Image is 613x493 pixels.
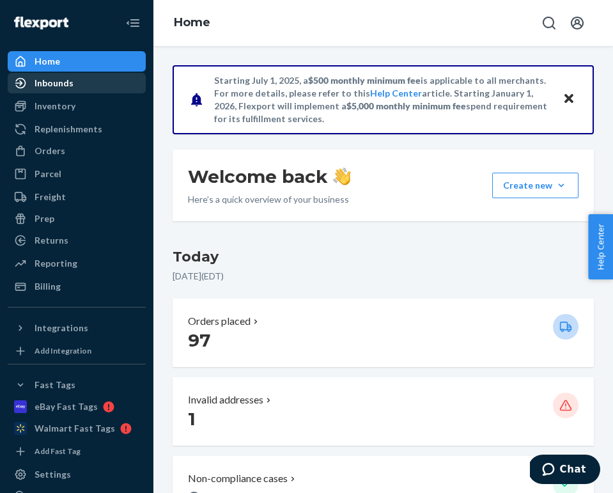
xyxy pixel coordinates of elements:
[561,90,577,109] button: Close
[35,55,60,68] div: Home
[564,10,590,36] button: Open account menu
[188,408,196,430] span: 1
[173,377,594,446] button: Invalid addresses 1
[188,193,351,206] p: Here’s a quick overview of your business
[8,396,146,417] a: eBay Fast Tags
[8,464,146,485] a: Settings
[35,145,65,157] div: Orders
[8,164,146,184] a: Parcel
[308,75,421,86] span: $500 monthly minimum fee
[8,253,146,274] a: Reporting
[8,444,146,459] a: Add Fast Tag
[8,187,146,207] a: Freight
[173,270,594,283] p: [DATE] ( EDT )
[35,446,81,457] div: Add Fast Tag
[35,400,98,413] div: eBay Fast Tags
[35,123,102,136] div: Replenishments
[8,73,146,93] a: Inbounds
[35,422,115,435] div: Walmart Fast Tags
[530,455,600,487] iframe: Opens a widget where you can chat to one of our agents
[370,88,422,98] a: Help Center
[188,314,251,329] p: Orders placed
[333,168,351,185] img: hand-wave emoji
[188,393,263,407] p: Invalid addresses
[8,96,146,116] a: Inventory
[8,51,146,72] a: Home
[8,318,146,338] button: Integrations
[173,247,594,267] h3: Today
[8,119,146,139] a: Replenishments
[8,343,146,359] a: Add Integration
[214,74,550,125] p: Starting July 1, 2025, a is applicable to all merchants. For more details, please refer to this a...
[8,208,146,229] a: Prep
[8,276,146,297] a: Billing
[35,191,66,203] div: Freight
[8,375,146,395] button: Fast Tags
[35,379,75,391] div: Fast Tags
[164,4,221,42] ol: breadcrumbs
[492,173,578,198] button: Create new
[35,168,61,180] div: Parcel
[188,165,351,188] h1: Welcome back
[35,100,75,113] div: Inventory
[173,299,594,367] button: Orders placed 97
[8,230,146,251] a: Returns
[8,418,146,439] a: Walmart Fast Tags
[35,345,91,356] div: Add Integration
[35,234,68,247] div: Returns
[174,15,210,29] a: Home
[14,17,68,29] img: Flexport logo
[35,212,54,225] div: Prep
[188,471,288,486] p: Non-compliance cases
[188,329,210,351] span: 97
[35,77,74,90] div: Inbounds
[8,141,146,161] a: Orders
[536,10,562,36] button: Open Search Box
[346,100,466,111] span: $5,000 monthly minimum fee
[120,10,146,36] button: Close Navigation
[588,214,613,279] button: Help Center
[35,257,77,270] div: Reporting
[35,468,71,481] div: Settings
[35,322,88,334] div: Integrations
[35,280,61,293] div: Billing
